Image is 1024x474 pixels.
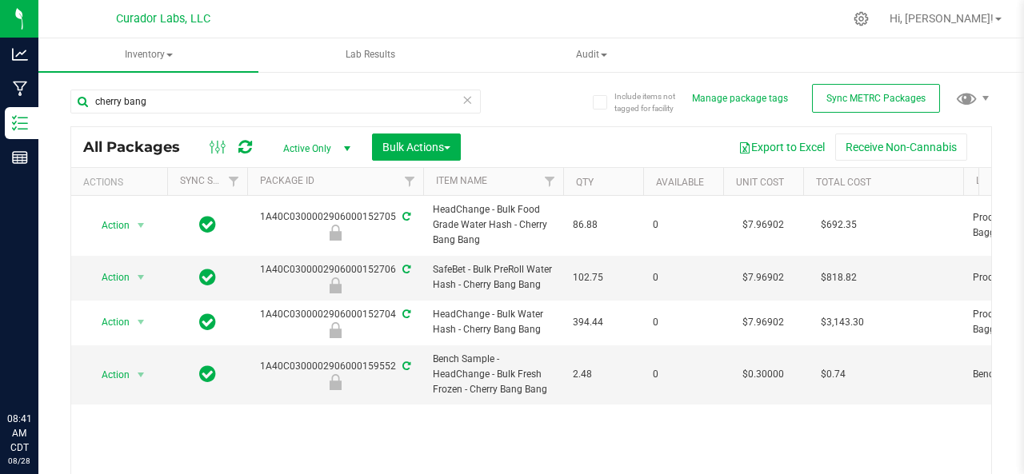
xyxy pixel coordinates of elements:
span: $818.82 [813,266,865,289]
span: $3,143.30 [813,311,872,334]
a: Unit Cost [736,177,784,188]
a: Inventory [38,38,258,72]
a: Available [656,177,704,188]
div: 1A40C0300002906000152705 [245,209,426,241]
span: Action [87,266,130,289]
iframe: Resource center [16,346,64,394]
span: Sync from Compliance System [400,264,410,275]
td: $7.96902 [723,301,803,345]
span: HeadChange - Bulk Water Hash - Cherry Bang Bang [433,307,554,337]
a: Package ID [260,175,314,186]
inline-svg: Inventory [12,115,28,131]
span: Sync METRC Packages [826,93,926,104]
span: 0 [653,315,714,330]
span: 102.75 [573,270,634,285]
span: select [131,266,151,289]
div: Production - XO - Bagged [245,322,426,338]
span: Curador Labs, LLC [116,12,210,26]
span: Include items not tagged for facility [614,90,694,114]
button: Sync METRC Packages [812,84,940,113]
span: Action [87,364,130,386]
span: Clear [462,90,473,110]
span: Sync from Compliance System [400,360,410,372]
inline-svg: Reports [12,149,28,165]
div: Actions [83,177,161,188]
div: Bench Sample [245,374,426,390]
span: Hi, [PERSON_NAME]! [890,12,994,25]
button: Bulk Actions [372,133,461,161]
a: Audit [482,38,702,72]
a: Qty [576,177,594,188]
td: $7.96902 [723,256,803,301]
span: 86.88 [573,217,634,233]
span: Sync from Compliance System [400,211,410,222]
span: Action [87,214,130,237]
a: Sync Status [180,175,242,186]
span: $0.74 [813,363,854,386]
div: Manage settings [851,11,871,26]
a: Filter [397,168,423,195]
span: select [131,311,151,333]
span: 0 [653,367,714,382]
span: Sync from Compliance System [400,309,410,320]
span: 2.48 [573,367,634,382]
div: 1A40C0300002906000152706 [245,262,426,293]
button: Receive Non-Cannabis [835,133,967,161]
span: Bulk Actions [382,141,450,153]
div: 1A40C0300002906000159552 [245,359,426,390]
span: SafeBet - Bulk PreRoll Water Hash - Cherry Bang Bang [433,262,554,293]
span: Action [87,311,130,333]
a: Filter [221,168,247,195]
p: 08:41 AM CDT [7,412,31,455]
span: Bench Sample - HeadChange - Bulk Fresh Frozen - Cherry Bang Bang [433,352,554,398]
div: Production - XO - Bagged [245,225,426,241]
span: In Sync [199,213,216,236]
span: $692.35 [813,213,865,237]
a: Filter [537,168,563,195]
div: 1A40C0300002906000152704 [245,307,426,338]
td: $0.30000 [723,345,803,404]
inline-svg: Analytics [12,46,28,62]
span: HeadChange - Bulk Food Grade Water Hash - Cherry Bang Bang [433,202,554,249]
span: select [131,214,151,237]
span: In Sync [199,266,216,289]
p: 08/28 [7,455,31,467]
div: Production - XO - Sifted [245,277,426,293]
span: In Sync [199,363,216,385]
a: Total Cost [816,177,871,188]
td: $7.96902 [723,196,803,256]
button: Export to Excel [728,133,835,161]
span: 0 [653,270,714,285]
span: In Sync [199,311,216,333]
a: Lab Results [260,38,480,72]
span: Audit [482,39,701,71]
span: All Packages [83,138,196,156]
inline-svg: Manufacturing [12,81,28,97]
span: 0 [653,217,714,233]
iframe: Resource center unread badge [47,344,66,363]
input: Search Package ID, Item Name, SKU, Lot or Part Number... [70,90,481,114]
span: select [131,364,151,386]
span: 394.44 [573,315,634,330]
a: Item Name [436,175,487,186]
button: Manage package tags [692,92,788,106]
span: Lab Results [324,48,417,62]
